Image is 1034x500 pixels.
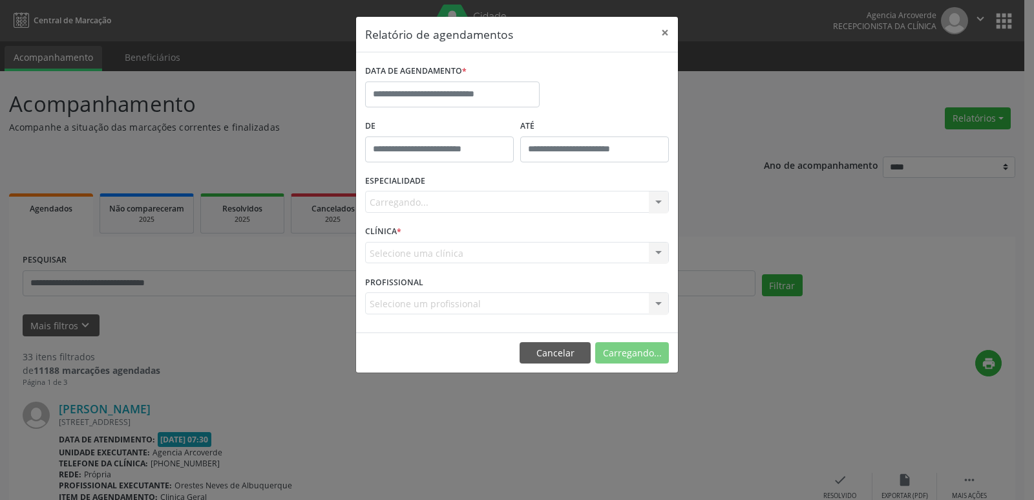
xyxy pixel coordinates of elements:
[365,26,513,43] h5: Relatório de agendamentos
[365,272,423,292] label: PROFISSIONAL
[365,171,425,191] label: ESPECIALIDADE
[520,116,669,136] label: ATÉ
[365,222,401,242] label: CLÍNICA
[595,342,669,364] button: Carregando...
[365,116,514,136] label: De
[365,61,467,82] label: DATA DE AGENDAMENTO
[520,342,591,364] button: Cancelar
[652,17,678,49] button: Close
